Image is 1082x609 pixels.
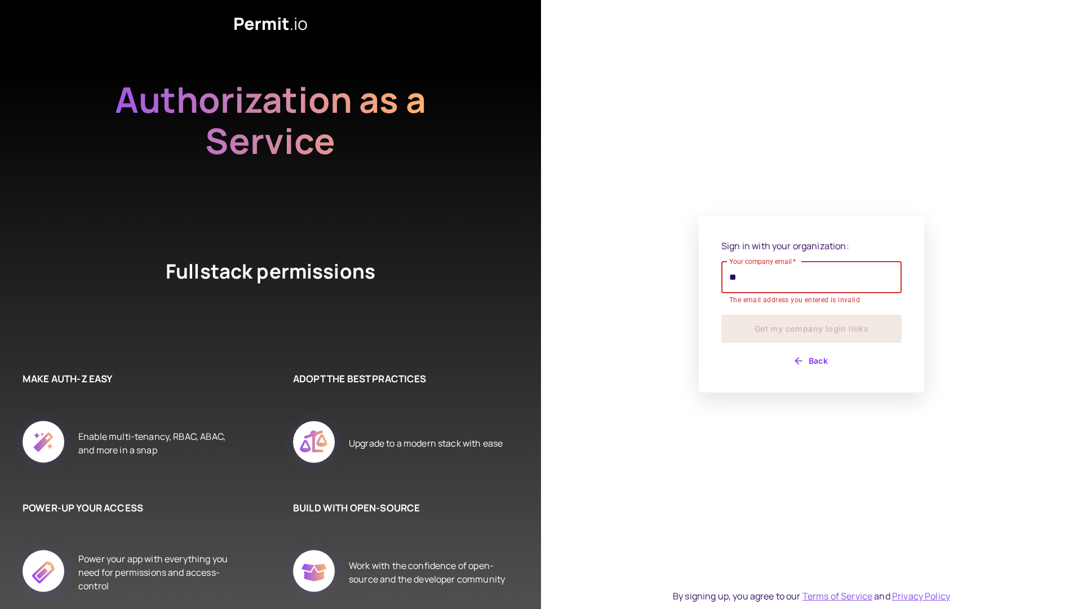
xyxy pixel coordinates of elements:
[802,590,872,602] a: Terms of Service
[349,537,507,607] div: Work with the confidence of open-source and the developer community
[78,408,237,478] div: Enable multi-tenancy, RBAC, ABAC, and more in a snap
[721,315,902,343] button: Get my company login links
[23,372,237,386] h6: MAKE AUTH-Z EASY
[349,408,503,478] div: Upgrade to a modern stack with ease
[124,258,417,326] h4: Fullstack permissions
[23,501,237,515] h6: POWER-UP YOUR ACCESS
[293,372,507,386] h6: ADOPT THE BEST PRACTICES
[79,79,462,202] h2: Authorization as a Service
[729,295,894,306] p: The email address you entered is invalid
[892,590,950,602] a: Privacy Policy
[729,257,796,266] label: Your company email
[293,501,507,515] h6: BUILD WITH OPEN-SOURCE
[673,589,950,603] div: By signing up, you agree to our and
[721,352,902,370] button: Back
[78,537,237,607] div: Power your app with everything you need for permissions and access-control
[721,239,902,253] p: Sign in with your organization:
